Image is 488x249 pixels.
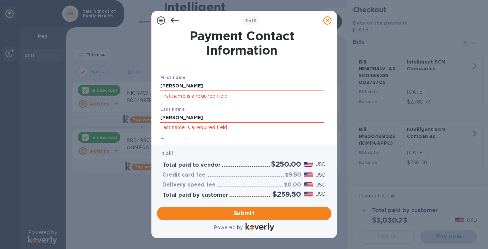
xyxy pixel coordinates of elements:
p: First name is a required field [160,92,324,100]
input: Enter your last name [160,113,324,123]
img: USD [304,172,313,177]
h3: $0.00 [284,182,301,188]
p: USD [315,181,326,189]
p: USD [315,161,326,168]
b: of 3 [245,18,256,23]
h3: Credit card fee [162,172,205,178]
h3: Delivery speed fee [162,182,216,188]
img: USD [304,182,313,187]
button: Submit [157,207,331,220]
p: Powered by [214,224,243,231]
img: Logo [246,223,274,231]
label: Phone number [160,138,192,142]
b: Last name [160,107,185,112]
img: USD [304,192,313,196]
p: Last name is a required field [160,124,324,132]
p: USD [315,191,326,198]
img: USD [304,162,313,167]
h2: $250.00 [271,160,301,168]
h3: $9.50 [285,172,301,178]
p: USD [315,171,326,179]
span: Submit [162,209,326,218]
input: Enter your first name [160,81,324,91]
b: First name [160,75,186,80]
h2: $259.50 [272,190,301,198]
h3: Total paid to vendor [162,162,221,168]
b: 1 bill [162,151,173,156]
h1: Payment Contact Information [160,29,324,57]
h3: Total paid by customer [162,192,228,198]
span: 3 [245,18,248,23]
